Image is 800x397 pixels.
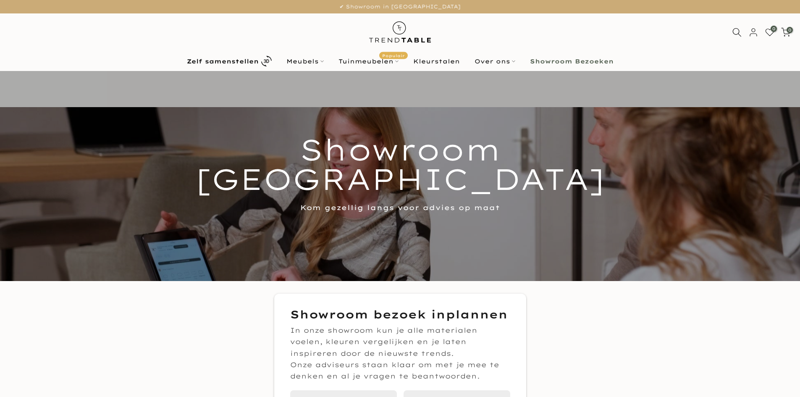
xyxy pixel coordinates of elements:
span: 0 [787,27,793,33]
a: 0 [781,28,790,37]
a: Over ons [467,56,522,66]
p: In onze showroom kun je alle materialen voelen, kleuren vergelijken en je laten inspireren door d... [290,325,510,359]
a: Zelf samenstellen [179,54,279,68]
a: Meubels [279,56,331,66]
h3: Showroom bezoek inplannen [290,306,510,323]
span: Populair [379,52,408,59]
b: Showroom Bezoeken [530,58,614,64]
iframe: toggle-frame [1,354,43,396]
a: Showroom Bezoeken [522,56,621,66]
p: ✔ Showroom in [GEOGRAPHIC_DATA] [10,2,790,11]
p: Onze adviseurs staan klaar om met je mee te denken en al je vragen te beantwoorden. [290,359,510,382]
a: 0 [765,28,774,37]
b: Zelf samenstellen [187,58,259,64]
a: Kleurstalen [406,56,467,66]
a: TuinmeubelenPopulair [331,56,406,66]
span: 0 [771,26,777,32]
img: trend-table [363,13,437,51]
